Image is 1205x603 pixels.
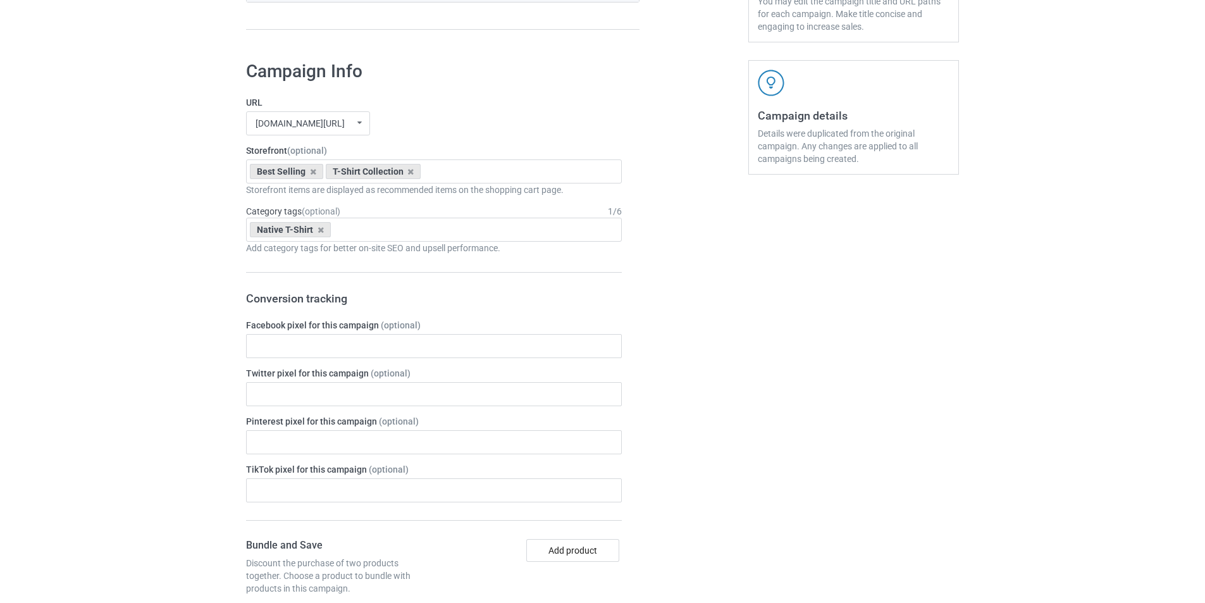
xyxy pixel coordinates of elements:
[758,70,784,96] img: svg+xml;base64,PD94bWwgdmVyc2lvbj0iMS4wIiBlbmNvZGluZz0iVVRGLTgiPz4KPHN2ZyB3aWR0aD0iNDJweCIgaGVpZ2...
[246,291,622,306] h3: Conversion tracking
[246,367,622,380] label: Twitter pixel for this campaign
[246,319,622,332] label: Facebook pixel for this campaign
[250,222,331,237] div: Native T-Shirt
[246,205,340,218] label: Category tags
[608,205,622,218] div: 1 / 6
[381,320,421,330] span: (optional)
[246,415,622,428] label: Pinterest pixel for this campaign
[246,539,429,552] h4: Bundle and Save
[246,183,622,196] div: Storefront items are displayed as recommended items on the shopping cart page.
[302,206,340,216] span: (optional)
[379,416,419,426] span: (optional)
[287,146,327,156] span: (optional)
[371,368,411,378] span: (optional)
[369,464,409,475] span: (optional)
[256,119,345,128] div: [DOMAIN_NAME][URL]
[250,164,323,179] div: Best Selling
[526,539,619,562] button: Add product
[758,108,949,123] h3: Campaign details
[246,96,622,109] label: URL
[246,242,622,254] div: Add category tags for better on-site SEO and upsell performance.
[246,60,622,83] h1: Campaign Info
[246,144,622,157] label: Storefront
[246,463,622,476] label: TikTok pixel for this campaign
[758,127,949,165] div: Details were duplicated from the original campaign. Any changes are applied to all campaigns bein...
[326,164,421,179] div: T-Shirt Collection
[246,557,429,595] div: Discount the purchase of two products together. Choose a product to bundle with products in this ...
